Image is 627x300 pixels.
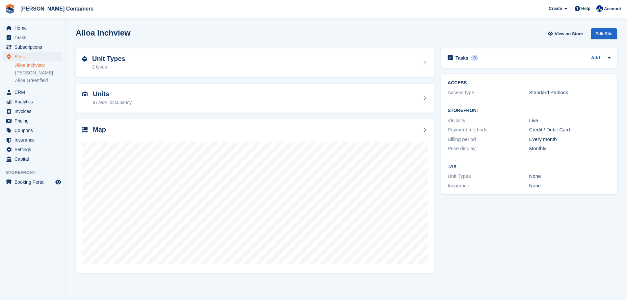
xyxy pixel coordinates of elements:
[82,56,87,62] img: unit-type-icn-2b2737a686de81e16bb02015468b77c625bbabd49415b5ef34ead5e3b44a266d.svg
[14,97,54,106] span: Analytics
[448,117,529,124] div: Visibility
[14,116,54,125] span: Pricing
[93,126,106,133] h2: Map
[3,42,62,52] a: menu
[15,70,62,76] a: [PERSON_NAME]
[93,90,132,98] h2: Units
[14,145,54,154] span: Settings
[529,126,611,134] div: Credit / Debit Card
[3,116,62,125] a: menu
[448,136,529,143] div: Billing period
[448,108,611,113] h2: Storefront
[3,154,62,164] a: menu
[3,107,62,116] a: menu
[604,6,621,12] span: Account
[529,89,611,96] div: Standard Padlock
[6,169,65,176] span: Storefront
[14,177,54,187] span: Booking Portal
[14,88,54,97] span: CRM
[448,80,611,86] h2: ACCESS
[76,84,434,113] a: Units 97.96% occupancy
[5,4,15,14] img: stora-icon-8386f47178a22dfd0bd8f6a31ec36ba5ce8667c1dd55bd0f319d3a0aa187defe.svg
[448,145,529,152] div: Price display
[529,136,611,143] div: Every month
[92,64,125,70] div: 2 types
[3,88,62,97] a: menu
[76,28,131,37] h2: Alloa Inchview
[448,164,611,169] h2: Tax
[14,33,54,42] span: Tasks
[92,55,125,63] h2: Unit Types
[547,28,586,39] a: View on Store
[14,154,54,164] span: Capital
[591,28,617,42] a: Edit Site
[529,173,611,180] div: None
[596,5,603,12] img: Audra Whitelaw
[14,52,54,61] span: Sites
[15,77,62,84] a: Alloa Greenfield
[471,55,479,61] div: 0
[3,23,62,33] a: menu
[448,126,529,134] div: Payment methods
[15,62,62,68] a: Alloa Inchview
[54,178,62,186] a: Preview store
[555,31,583,37] span: View on Store
[76,119,434,273] a: Map
[448,89,529,96] div: Access type
[3,177,62,187] a: menu
[529,117,611,124] div: Live
[456,55,468,61] h2: Tasks
[93,99,132,106] div: 97.96% occupancy
[591,28,617,39] div: Edit Site
[448,173,529,180] div: Unit Types
[14,107,54,116] span: Invoices
[591,54,600,62] a: Add
[3,97,62,106] a: menu
[448,182,529,190] div: Insurance
[529,182,611,190] div: None
[18,3,96,14] a: [PERSON_NAME] Containers
[3,135,62,145] a: menu
[529,145,611,152] div: Monthly
[14,135,54,145] span: Insurance
[3,52,62,61] a: menu
[76,48,434,77] a: Unit Types 2 types
[549,5,562,12] span: Create
[82,92,88,96] img: unit-icn-7be61d7bf1b0ce9d3e12c5938cc71ed9869f7b940bace4675aadf7bd6d80202e.svg
[3,126,62,135] a: menu
[82,127,88,132] img: map-icn-33ee37083ee616e46c38cad1a60f524a97daa1e2b2c8c0bc3eb3415660979fc1.svg
[14,23,54,33] span: Home
[3,145,62,154] a: menu
[3,33,62,42] a: menu
[14,42,54,52] span: Subscriptions
[581,5,590,12] span: Help
[14,126,54,135] span: Coupons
